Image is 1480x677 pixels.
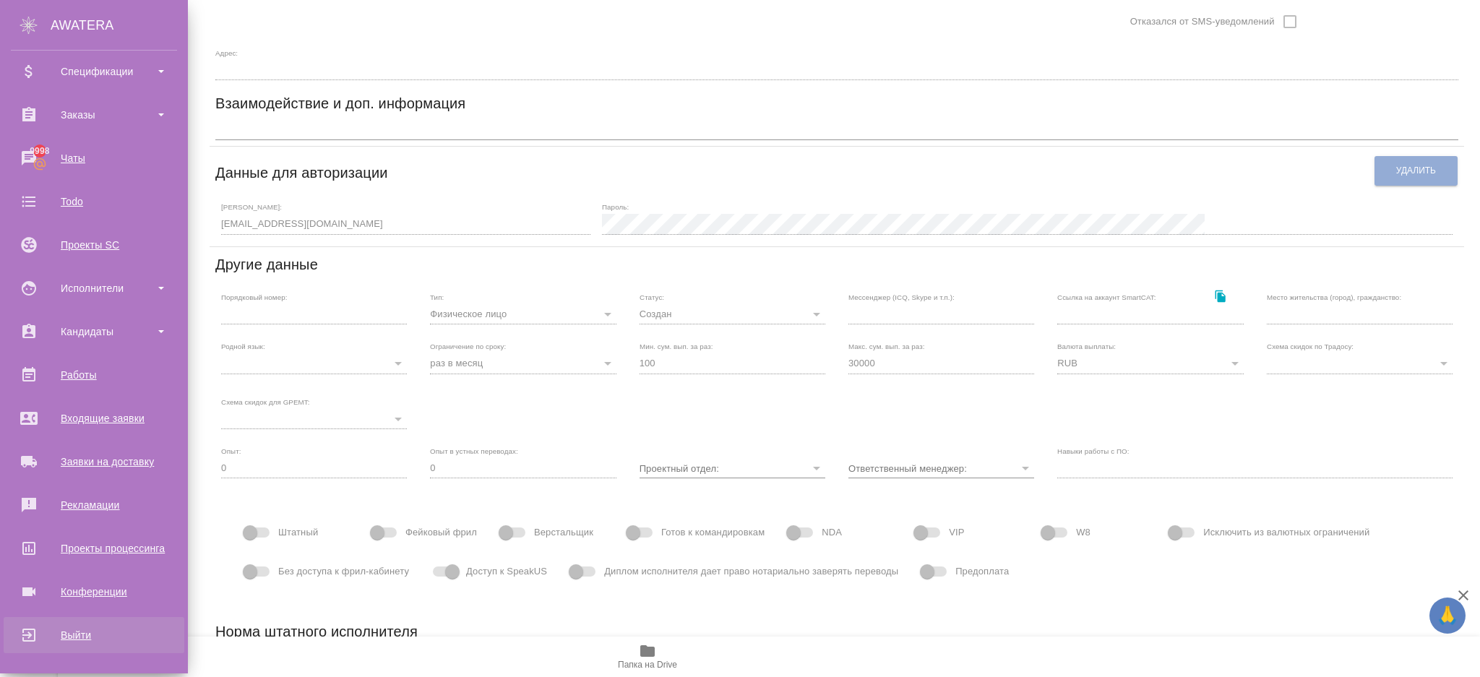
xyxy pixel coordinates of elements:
label: Мессенджер (ICQ, Skype и т.п.): [848,293,955,301]
div: Исполнители [11,277,177,299]
div: Физическое лицо [430,304,616,324]
div: Входящие заявки [11,408,177,429]
a: Выйти [4,617,184,653]
a: Проекты SC [4,227,184,263]
div: Рекламации [11,494,177,516]
div: AWATERA [51,11,188,40]
span: W8 [1076,525,1090,540]
h6: Другие данные [215,253,318,276]
label: Опыт: [221,448,241,455]
label: Навыки работы с ПО: [1057,448,1130,455]
div: раз в месяц [430,353,616,374]
label: Адрес: [215,49,238,56]
a: Работы [4,357,184,393]
button: Папка на Drive [587,637,708,677]
label: Родной язык: [221,343,265,350]
span: NDA [822,525,842,540]
div: Создан [640,304,825,324]
div: Todo [11,191,177,212]
div: Заявки на доставку [11,451,177,473]
div: Кандидаты [11,321,177,342]
span: 🙏 [1435,600,1460,631]
label: Схема скидок по Традосу: [1267,343,1354,350]
button: Скопировать ссылку [1206,282,1236,311]
span: Отказался от SMS-уведомлений [1130,14,1275,29]
label: Статус: [640,293,664,301]
label: Опыт в устных переводах: [430,448,518,455]
span: Штатный [278,525,318,540]
div: Чаты [11,147,177,169]
h6: Взаимодействие и доп. информация [215,92,465,115]
div: Выйти [11,624,177,646]
span: Готов к командировкам [661,525,765,540]
div: Работы [11,364,177,386]
div: Проекты процессинга [11,538,177,559]
a: Заявки на доставку [4,444,184,480]
label: Тип: [430,293,444,301]
label: Валюта выплаты: [1057,343,1116,350]
span: 9998 [21,144,58,158]
span: Фейковый фрил [405,525,477,540]
label: Мин. сум. вып. за раз: [640,343,713,350]
label: Порядковый номер: [221,293,287,301]
span: Доступ к SpeakUS [466,564,547,579]
label: Схема скидок для GPEMT: [221,398,310,405]
a: Рекламации [4,487,184,523]
span: Предоплата [955,564,1009,579]
a: Конференции [4,574,184,610]
span: Папка на Drive [618,660,677,670]
span: Исключить из валютных ограничений [1203,525,1369,540]
span: Без доступа к фрил-кабинету [278,564,409,579]
label: Макс. сум. вып. за раз: [848,343,925,350]
label: [PERSON_NAME]: [221,204,282,211]
a: Todo [4,184,184,220]
a: Проекты процессинга [4,530,184,566]
div: Конференции [11,581,177,603]
button: 🙏 [1429,598,1466,634]
label: Место жительства (город), гражданство: [1267,293,1401,301]
label: Ссылка на аккаунт SmartCAT: [1057,293,1156,301]
label: Пароль: [602,204,629,211]
label: Ограничение по сроку: [430,343,506,350]
span: Диплом исполнителя дает право нотариально заверять переводы [604,564,898,579]
div: Спецификации [11,61,177,82]
a: Входящие заявки [4,400,184,436]
h6: Данные для авторизации [215,161,388,184]
div: RUB [1057,353,1243,374]
div: Заказы [11,104,177,126]
a: 9998Чаты [4,140,184,176]
span: VIP [949,525,964,540]
h6: Норма штатного исполнителя [215,620,1458,643]
span: Верстальщик [534,525,593,540]
div: Проекты SC [11,234,177,256]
